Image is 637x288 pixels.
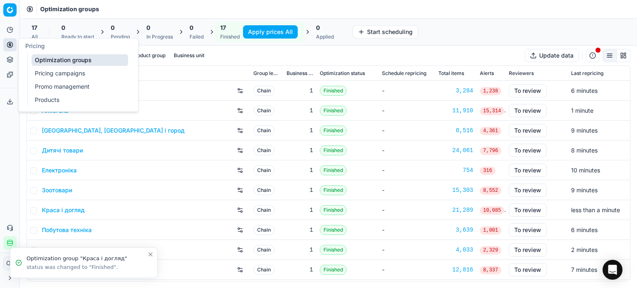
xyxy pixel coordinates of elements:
[438,70,464,77] span: Total items
[146,34,173,40] div: In Progress
[287,146,313,155] div: 1
[509,104,547,117] button: To review
[287,226,313,234] div: 1
[25,42,45,49] span: Pricing
[320,205,347,215] span: Finished
[42,126,185,135] a: [GEOGRAPHIC_DATA], [GEOGRAPHIC_DATA] і город
[571,246,598,253] span: 2 minutes
[320,225,347,235] span: Finished
[320,145,347,155] span: Finished
[438,126,473,135] a: 8,516
[40,5,99,13] span: Optimization groups
[382,70,426,77] span: Schedule repricing
[287,206,313,214] div: 1
[571,127,598,134] span: 9 minutes
[480,127,501,135] span: 4,361
[42,186,72,194] a: Зоотовари
[571,226,598,233] span: 6 minutes
[42,166,77,174] a: Електроніка
[525,49,579,62] button: Update data
[4,257,16,269] span: ОГ
[287,266,313,274] div: 1
[509,84,547,97] button: To review
[253,185,275,195] span: Chain
[220,34,240,40] div: Finished
[32,24,37,32] span: 17
[379,220,435,240] td: -
[320,70,365,77] span: Optimization status
[253,86,275,96] span: Chain
[253,145,275,155] span: Chain
[190,24,193,32] span: 0
[571,266,597,273] span: 7 minutes
[316,34,334,40] div: Applied
[61,24,65,32] span: 0
[32,54,128,66] a: Optimization groups
[438,266,473,274] a: 12,816
[3,257,17,270] button: ОГ
[42,206,85,214] a: Краса і догляд
[253,225,275,235] span: Chain
[571,186,598,194] span: 9 minutes
[253,205,275,215] span: Chain
[438,206,473,214] a: 21,289
[571,147,598,154] span: 8 minutes
[571,206,620,213] span: less than a minute
[480,107,504,115] span: 15,314
[253,165,275,175] span: Chain
[42,146,83,155] a: Дитячі товари
[571,107,593,114] span: 1 minute
[379,101,435,121] td: -
[379,121,435,140] td: -
[480,87,501,95] span: 1,238
[27,264,147,271] div: status was changed to "Finished".
[32,81,128,92] a: Promo management
[603,260,622,280] div: Open Intercom Messenger
[438,87,473,95] div: 3,284
[320,106,347,116] span: Finished
[287,87,313,95] div: 1
[42,246,85,254] a: Побутова хімія
[27,254,147,263] div: Optimization group "Краса і догляд"
[111,34,130,40] div: Pending
[253,245,275,255] span: Chain
[509,144,547,157] button: To review
[480,206,504,215] span: 10,085
[287,246,313,254] div: 1
[480,246,501,254] span: 2,329
[320,86,347,96] span: Finished
[480,226,501,235] span: 1,001
[438,246,473,254] a: 4,033
[287,166,313,174] div: 1
[146,24,150,32] span: 0
[438,186,473,194] div: 15,303
[287,126,313,135] div: 1
[253,70,280,77] span: Group level
[253,265,275,275] span: Chain
[253,126,275,136] span: Chain
[509,223,547,237] button: To review
[32,94,128,106] a: Products
[480,266,501,274] span: 8,337
[480,167,496,175] span: 316
[379,160,435,180] td: -
[571,167,600,174] span: 10 minutes
[571,70,603,77] span: Last repricing
[243,25,298,39] button: Apply prices All
[438,166,473,174] a: 754
[111,24,114,32] span: 0
[438,106,473,115] a: 11,910
[509,164,547,177] button: To review
[438,226,473,234] a: 3,639
[32,34,38,40] div: All
[40,5,99,13] nav: breadcrumb
[438,146,473,155] div: 24,061
[287,70,313,77] span: Business unit
[129,51,169,61] button: Product group
[190,34,204,40] div: Failed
